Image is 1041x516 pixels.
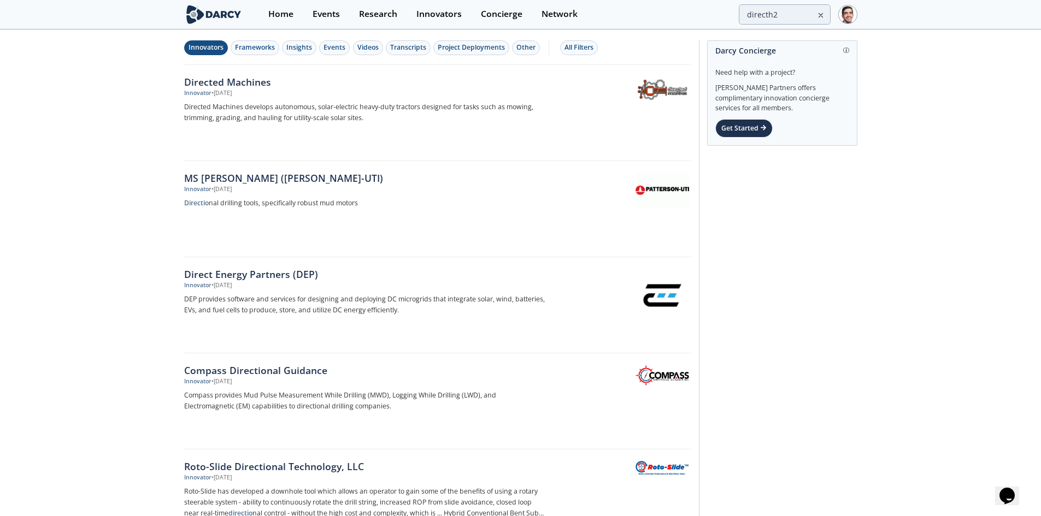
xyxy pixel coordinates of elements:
p: nal drilling tools, specifically robust mud motors [184,198,546,209]
div: MS [PERSON_NAME] ([PERSON_NAME]-UTI) [184,171,546,185]
button: Insights [282,40,316,55]
button: Transcripts [386,40,431,55]
button: Videos [353,40,383,55]
div: Events [313,10,340,19]
button: Innovators [184,40,228,55]
div: Home [268,10,293,19]
div: Innovator [184,377,211,386]
div: Innovator [184,281,211,290]
div: • [DATE] [211,185,232,194]
div: Innovators [189,43,224,52]
div: Direct Energy Partners (DEP) [184,267,546,281]
div: Roto-Slide Directional Technology, LLC [184,459,546,473]
img: Directed Machines [636,76,689,111]
div: Insights [286,43,312,52]
img: Direct Energy Partners (DEP) [636,269,689,322]
strong: Directio [184,198,209,207]
img: Compass Directional Guidance [636,365,689,385]
img: information.svg [843,48,849,54]
img: Roto-Slide Directional Technology, LLC [636,461,689,476]
div: Events [324,43,345,52]
div: [PERSON_NAME] Partners offers complimentary innovation concierge services for all members. [715,78,849,114]
div: • [DATE] [211,377,232,386]
input: Advanced Search [739,4,831,25]
iframe: chat widget [995,472,1030,505]
div: Research [359,10,397,19]
img: MS Directional (Patterson-UTI) [636,173,689,208]
div: Need help with a project? [715,60,849,78]
div: Innovator [184,473,211,482]
div: Network [542,10,578,19]
div: Innovator [184,185,211,194]
div: Videos [357,43,379,52]
a: Directed Machines Innovator •[DATE] Directed Machines develops autonomous, solar-electric heavy-d... [184,65,691,161]
p: Compass provides Mud Pulse Measurement While Drilling (MWD), Logging While Drilling (LWD), and El... [184,390,546,412]
div: Compass Directional Guidance [184,363,546,377]
div: All Filters [564,43,593,52]
button: All Filters [560,40,598,55]
div: • [DATE] [211,281,232,290]
img: logo-wide.svg [184,5,244,24]
a: Direct Energy Partners (DEP) Innovator •[DATE] DEP provides software and services for designing a... [184,257,691,353]
img: Profile [838,5,857,24]
div: Frameworks [235,43,275,52]
div: Other [516,43,536,52]
p: Directed Machines develops autonomous, solar-electric heavy-duty tractors designed for tasks such... [184,102,546,123]
div: Project Deployments [438,43,505,52]
div: Innovators [416,10,462,19]
div: Innovator [184,89,211,98]
p: DEP provides software and services for designing and deploying DC microgrids that integrate solar... [184,294,546,316]
button: Frameworks [231,40,279,55]
div: Directed Machines [184,75,546,89]
button: Project Deployments [433,40,509,55]
button: Other [512,40,540,55]
div: • [DATE] [211,89,232,98]
div: • [DATE] [211,473,232,482]
div: Transcripts [390,43,426,52]
div: Concierge [481,10,522,19]
div: Get Started [715,119,773,138]
div: Darcy Concierge [715,41,849,60]
a: Compass Directional Guidance Innovator •[DATE] Compass provides Mud Pulse Measurement While Drill... [184,353,691,449]
a: MS [PERSON_NAME] ([PERSON_NAME]-UTI) Innovator •[DATE] Directional drilling tools, specifically r... [184,161,691,257]
button: Events [319,40,350,55]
